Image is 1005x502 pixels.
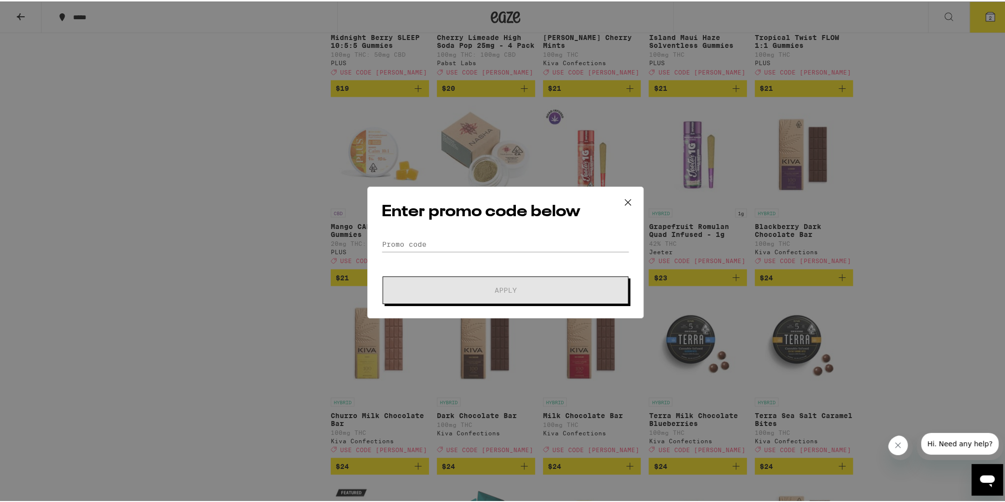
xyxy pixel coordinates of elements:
[917,431,1003,459] iframe: Message from company
[383,275,628,303] button: Apply
[971,463,1003,494] iframe: Button to launch messaging window
[495,285,517,292] span: Apply
[382,235,629,250] input: Promo code
[382,199,629,222] h2: Enter promo code below
[888,434,913,459] iframe: Close message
